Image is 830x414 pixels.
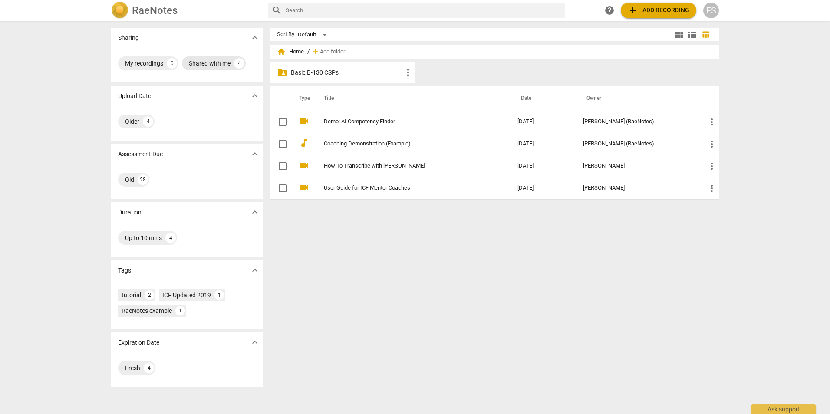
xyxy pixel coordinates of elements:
span: expand_more [250,337,260,348]
td: [DATE] [511,177,576,199]
div: 4 [165,233,176,243]
span: folder_shared [277,67,287,78]
button: Show more [248,264,261,277]
span: more_vert [707,139,717,149]
p: Tags [118,266,131,275]
p: Assessment Due [118,150,163,159]
div: Default [298,28,330,42]
button: List view [686,28,699,41]
div: [PERSON_NAME] (RaeNotes) [583,141,693,147]
span: more_vert [707,183,717,194]
td: [DATE] [511,111,576,133]
div: 28 [138,174,148,185]
span: / [307,49,310,55]
span: audiotrack [299,138,309,148]
span: expand_more [250,207,260,217]
p: Upload Date [118,92,151,101]
a: Demo: AI Competency Finder [324,118,486,125]
th: Owner [576,86,700,111]
div: 2 [145,290,154,300]
div: Old [125,175,134,184]
th: Date [511,86,576,111]
span: more_vert [403,67,413,78]
td: [DATE] [511,133,576,155]
th: Type [292,86,313,111]
p: Duration [118,208,142,217]
div: [PERSON_NAME] [583,163,693,169]
div: 1 [175,306,185,315]
div: tutorial [122,291,141,299]
h2: RaeNotes [132,4,178,16]
div: ICF Updated 2019 [162,291,211,299]
span: home [277,47,286,56]
button: Show more [248,89,261,102]
td: [DATE] [511,155,576,177]
div: Sort By [277,31,294,38]
a: User Guide for ICF Mentor Coaches [324,185,486,191]
div: 1 [214,290,224,300]
span: add [311,47,320,56]
div: [PERSON_NAME] [583,185,693,191]
div: 4 [144,363,154,373]
img: Logo [111,2,128,19]
a: Coaching Demonstration (Example) [324,141,486,147]
button: Show more [248,148,261,161]
span: more_vert [707,161,717,171]
button: Table view [699,28,712,41]
span: expand_more [250,265,260,276]
button: FS [703,3,719,18]
span: table_chart [702,30,710,39]
div: Older [125,117,139,126]
button: Upload [621,3,696,18]
span: add [628,5,638,16]
span: search [272,5,282,16]
div: 4 [234,58,244,69]
button: Show more [248,206,261,219]
span: videocam [299,160,309,171]
div: Ask support [751,404,816,414]
a: Help [602,3,617,18]
th: Title [313,86,511,111]
button: Show more [248,31,261,44]
div: RaeNotes example [122,306,172,315]
p: Sharing [118,33,139,43]
span: expand_more [250,33,260,43]
span: view_list [687,30,698,40]
p: Expiration Date [118,338,159,347]
div: 0 [167,58,177,69]
span: videocam [299,182,309,193]
a: How To Transcribe with [PERSON_NAME] [324,163,486,169]
button: Tile view [673,28,686,41]
div: Shared with me [189,59,231,68]
span: expand_more [250,149,260,159]
span: Home [277,47,304,56]
p: Basic B-130 CSPs [291,68,403,77]
div: [PERSON_NAME] (RaeNotes) [583,118,693,125]
input: Search [286,3,562,17]
div: Fresh [125,364,140,372]
a: LogoRaeNotes [111,2,261,19]
span: Add folder [320,49,345,55]
span: Add recording [628,5,689,16]
button: Show more [248,336,261,349]
span: more_vert [707,117,717,127]
div: 4 [143,116,153,127]
span: expand_more [250,91,260,101]
span: help [604,5,615,16]
div: Up to 10 mins [125,233,162,242]
span: view_module [674,30,685,40]
div: My recordings [125,59,163,68]
span: videocam [299,116,309,126]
